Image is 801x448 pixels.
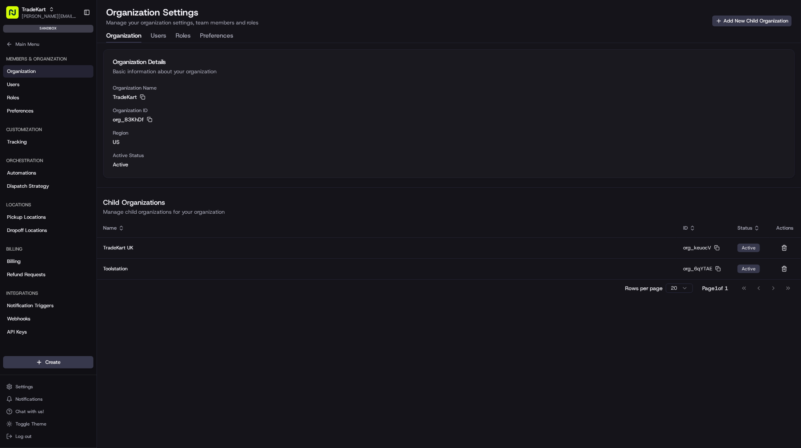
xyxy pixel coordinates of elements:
[3,39,93,50] button: Main Menu
[65,113,72,119] div: 💻
[113,59,785,65] div: Organization Details
[16,112,59,120] span: Knowledge Base
[176,29,191,43] button: Roles
[3,287,93,299] div: Integrations
[103,208,795,216] p: Manage child organizations for your organization
[3,199,93,211] div: Locations
[7,107,33,114] span: Preferences
[3,419,93,429] button: Toggle Theme
[113,152,785,159] span: Active Status
[8,8,23,23] img: Nash
[26,74,127,82] div: Start new chat
[7,94,19,101] span: Roles
[683,265,712,272] span: org_6qYTAE
[683,225,725,232] div: ID
[7,302,53,309] span: Notification Triggers
[7,183,49,190] span: Dispatch Strategy
[712,16,792,26] button: Add New Child Organization
[3,167,93,179] a: Automations
[103,197,795,208] h2: Child Organizations
[776,225,795,232] div: Actions
[3,3,80,22] button: TradeKart[PERSON_NAME][EMAIL_ADDRESS][DOMAIN_NAME]
[737,244,760,252] div: Active
[113,138,785,146] span: us
[3,154,93,167] div: Orchestration
[3,53,93,65] div: Members & Organization
[200,29,233,43] button: Preferences
[20,50,128,58] input: Clear
[8,113,14,119] div: 📗
[7,315,30,322] span: Webhooks
[7,329,27,336] span: API Keys
[3,313,93,325] a: Webhooks
[3,25,93,33] div: sandbox
[3,356,93,368] button: Create
[132,76,141,86] button: Start new chat
[103,265,127,272] span: Toolstation
[7,170,36,176] span: Automations
[3,406,93,417] button: Chat with us!
[16,384,33,390] span: Settings
[3,431,93,442] button: Log out
[3,299,93,312] a: Notification Triggers
[103,225,671,232] div: Name
[113,93,137,101] span: TradeKart
[3,136,93,148] a: Tracking
[3,326,93,338] a: API Keys
[3,381,93,392] button: Settings
[7,138,27,145] span: Tracking
[106,19,258,26] p: Manage your organization settings, team members and roles
[7,227,47,234] span: Dropoff Locations
[7,81,19,88] span: Users
[3,92,93,104] a: Roles
[3,180,93,192] a: Dispatch Strategy
[3,255,93,268] a: Billing
[113,130,785,137] span: Region
[5,109,62,123] a: 📗Knowledge Base
[16,41,39,47] span: Main Menu
[3,339,93,351] a: Request Logs
[22,5,46,13] button: TradeKart
[3,394,93,405] button: Notifications
[702,284,728,292] div: Page 1 of 1
[3,105,93,117] a: Preferences
[625,284,663,292] p: Rows per page
[77,131,94,137] span: Pylon
[7,271,45,278] span: Refund Requests
[113,161,785,168] span: Active
[45,359,60,366] span: Create
[3,65,93,78] a: Organization
[16,396,43,402] span: Notifications
[151,29,166,43] button: Users
[3,211,93,223] a: Pickup Locations
[8,74,22,88] img: 1736555255976-a54dd68f-1ca7-489b-9aae-adbdc363a1c4
[7,342,38,349] span: Request Logs
[737,265,760,273] div: Active
[106,6,258,19] h1: Organization Settings
[8,31,141,43] p: Welcome 👋
[16,421,47,427] span: Toggle Theme
[113,67,785,75] div: Basic information about your organization
[113,116,144,123] span: org_83KhDf
[3,123,93,136] div: Customization
[16,408,44,415] span: Chat with us!
[26,82,98,88] div: We're available if you need us!
[7,214,46,221] span: Pickup Locations
[737,225,764,232] div: Status
[62,109,127,123] a: 💻API Documentation
[16,433,31,439] span: Log out
[113,107,785,114] span: Organization ID
[73,112,124,120] span: API Documentation
[106,29,141,43] button: Organization
[3,243,93,255] div: Billing
[113,85,785,92] span: Organization Name
[7,68,36,75] span: Organization
[7,258,21,265] span: Billing
[3,268,93,281] a: Refund Requests
[3,78,93,91] a: Users
[683,244,711,251] span: org_keuocV
[3,224,93,237] a: Dropoff Locations
[22,13,77,19] button: [PERSON_NAME][EMAIL_ADDRESS][DOMAIN_NAME]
